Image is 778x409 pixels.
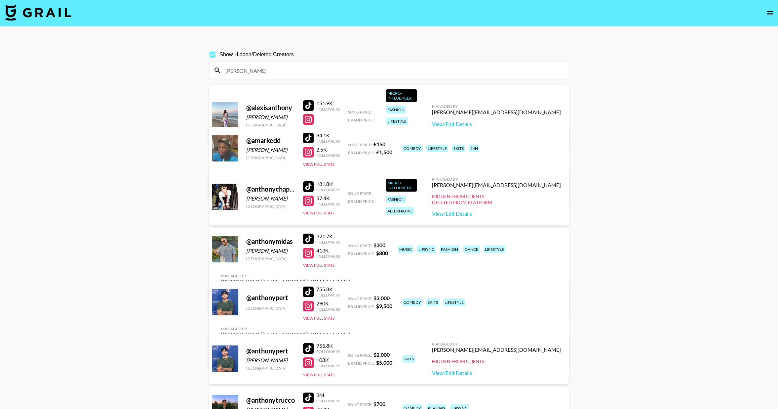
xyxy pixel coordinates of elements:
[316,363,340,368] div: Followers
[316,349,340,354] div: Followers
[402,298,422,306] div: comedy
[316,132,340,139] div: 84.1K
[432,121,561,127] a: View/Edit Details
[348,117,375,122] span: Brand Price:
[246,155,295,160] div: [GEOGRAPHIC_DATA]
[246,294,295,302] div: @ anthonypert
[316,247,340,254] div: 413K
[373,351,390,358] strong: $ 2,000
[376,359,392,366] strong: $ 5,000
[348,110,372,114] span: Song Price:
[348,402,372,407] span: Song Price:
[432,370,561,376] a: View/Edit Details
[386,106,406,114] div: fashion
[373,295,390,301] strong: $ 3,000
[348,304,375,309] span: Brand Price:
[246,357,295,364] div: [PERSON_NAME]
[316,139,340,144] div: Followers
[432,182,561,188] div: [PERSON_NAME][EMAIL_ADDRESS][DOMAIN_NAME]
[432,210,561,217] a: View/Edit Details
[376,149,392,155] strong: £ 1,500
[432,194,561,200] div: Hidden from Clients
[246,185,295,193] div: @ anthonychapman
[426,145,448,152] div: lifestyle
[246,122,295,127] div: [GEOGRAPHIC_DATA]
[386,89,417,102] div: Micro-Influencer
[402,145,422,152] div: comedy
[386,207,414,215] div: alternative
[316,240,340,245] div: Followers
[316,293,340,297] div: Followers
[221,278,350,285] div: [PERSON_NAME][EMAIL_ADDRESS][DOMAIN_NAME]
[432,358,561,364] div: Hidden from Clients
[221,331,350,338] div: [PERSON_NAME][EMAIL_ADDRESS][DOMAIN_NAME]
[348,353,372,358] span: Song Price:
[221,65,564,76] input: Search by User Name
[316,357,340,363] div: 108K
[432,104,561,109] div: Managed By
[316,187,340,192] div: Followers
[316,307,340,312] div: Followers
[763,7,777,20] button: open drawer
[303,210,334,215] button: View Full Stats
[386,196,406,203] div: fashion
[316,254,340,259] div: Followers
[484,246,505,253] div: lifestyle
[246,195,295,202] div: [PERSON_NAME]
[376,250,388,256] strong: $ 800
[373,242,385,248] strong: $ 300
[246,114,295,120] div: [PERSON_NAME]
[386,179,417,192] div: Micro-Influencer
[386,117,408,125] div: lifestyle
[221,326,350,331] div: Managed By
[246,104,295,112] div: @ alexisanthony
[348,191,372,196] span: Song Price:
[303,263,334,268] button: View Full Stats
[373,401,385,407] strong: $ 700
[463,246,480,253] div: dance
[443,298,465,306] div: lifestyle
[398,246,413,253] div: music
[246,396,295,404] div: @ anthonytrucco
[246,366,295,371] div: [GEOGRAPHIC_DATA]
[246,237,295,246] div: @ anthonymidas
[246,256,295,261] div: [GEOGRAPHIC_DATA]
[303,372,334,377] button: View Full Stats
[452,145,465,152] div: skits
[432,200,561,205] div: Deleted from Platform
[348,243,372,248] span: Song Price:
[432,346,561,353] div: [PERSON_NAME][EMAIL_ADDRESS][DOMAIN_NAME]
[221,273,350,278] div: Managed By
[316,398,340,403] div: Followers
[246,147,295,153] div: [PERSON_NAME]
[316,195,340,202] div: 57.4K
[316,202,340,206] div: Followers
[5,5,71,21] img: Grail Talent
[348,142,372,147] span: Song Price:
[316,392,340,398] div: 3M
[348,199,375,204] span: Brand Price:
[402,355,415,363] div: skits
[316,153,340,158] div: Followers
[246,347,295,355] div: @ anthonypert
[303,162,334,167] button: View Full Stats
[316,342,340,349] div: 755.8K
[348,150,375,155] span: Brand Price:
[316,233,340,240] div: 321.7K
[432,177,561,182] div: Managed By
[246,204,295,209] div: [GEOGRAPHIC_DATA]
[348,251,375,256] span: Brand Price:
[303,316,334,321] button: View Full Stats
[376,303,392,309] strong: $ 9,500
[469,145,479,152] div: 24h
[432,341,561,346] div: Managed By
[348,296,372,301] span: Song Price:
[373,141,385,147] strong: £ 150
[219,51,294,59] span: Show Hidden/Deleted Creators
[246,306,295,311] div: [GEOGRAPHIC_DATA]
[316,181,340,187] div: 181.8K
[316,100,340,107] div: 151.9K
[316,107,340,112] div: Followers
[440,246,459,253] div: fashion
[246,248,295,254] div: [PERSON_NAME]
